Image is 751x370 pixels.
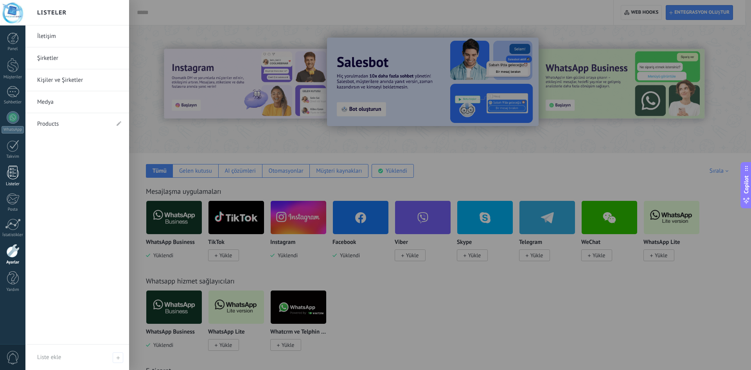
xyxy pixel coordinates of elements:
[2,233,24,238] div: İstatistikler
[2,75,24,80] div: Müşteriler
[37,69,121,91] a: Kişiler ve Şirketler
[2,100,24,105] div: Sohbetler
[37,113,110,135] a: Products
[37,0,66,25] h2: Listeler
[742,175,750,193] span: Copilot
[37,354,61,361] span: Liste ekle
[2,287,24,292] div: Yardım
[37,47,121,69] a: Şirketler
[2,154,24,159] div: Takvim
[2,126,24,134] div: WhatsApp
[37,91,121,113] a: Medya
[2,207,24,212] div: Posta
[37,25,121,47] a: İletişim
[2,260,24,265] div: Ayarlar
[2,47,24,52] div: Panel
[2,182,24,187] div: Listeler
[113,352,123,363] span: Liste ekle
